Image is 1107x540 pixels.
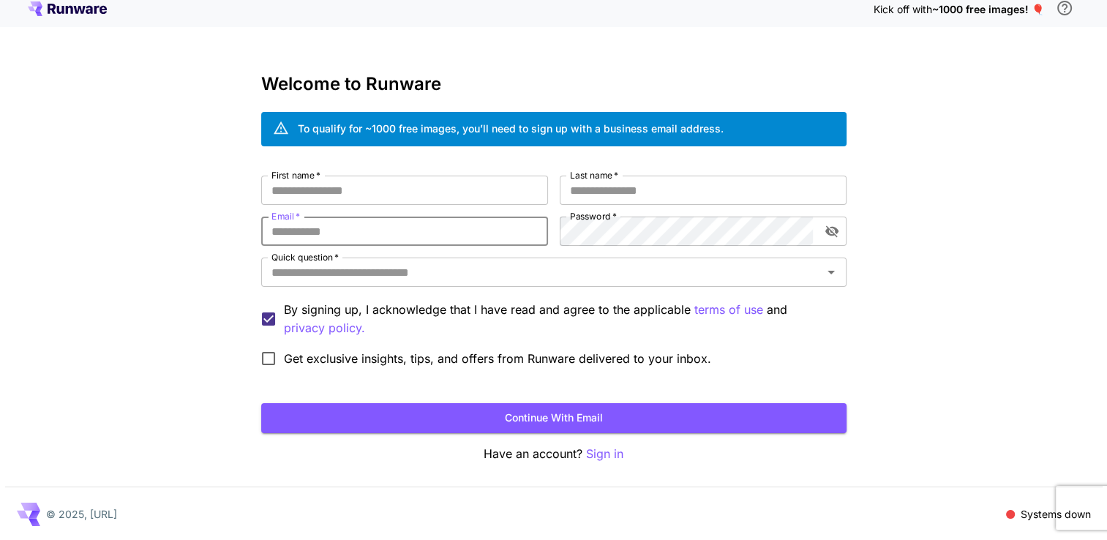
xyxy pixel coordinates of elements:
[819,218,845,244] button: toggle password visibility
[271,169,320,181] label: First name
[271,210,300,222] label: Email
[46,506,117,522] p: © 2025, [URL]
[570,169,618,181] label: Last name
[298,121,724,136] div: To qualify for ~1000 free images, you’ll need to sign up with a business email address.
[874,3,932,15] span: Kick off with
[284,319,365,337] p: privacy policy.
[694,301,763,319] p: terms of use
[271,251,339,263] label: Quick question
[261,445,847,463] p: Have an account?
[586,445,623,463] button: Sign in
[1021,506,1091,522] p: Systems down
[694,301,763,319] button: By signing up, I acknowledge that I have read and agree to the applicable and privacy policy.
[261,403,847,433] button: Continue with email
[284,301,835,337] p: By signing up, I acknowledge that I have read and agree to the applicable and
[932,3,1044,15] span: ~1000 free images! 🎈
[284,350,711,367] span: Get exclusive insights, tips, and offers from Runware delivered to your inbox.
[570,210,617,222] label: Password
[284,319,365,337] button: By signing up, I acknowledge that I have read and agree to the applicable terms of use and
[821,262,841,282] button: Open
[261,74,847,94] h3: Welcome to Runware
